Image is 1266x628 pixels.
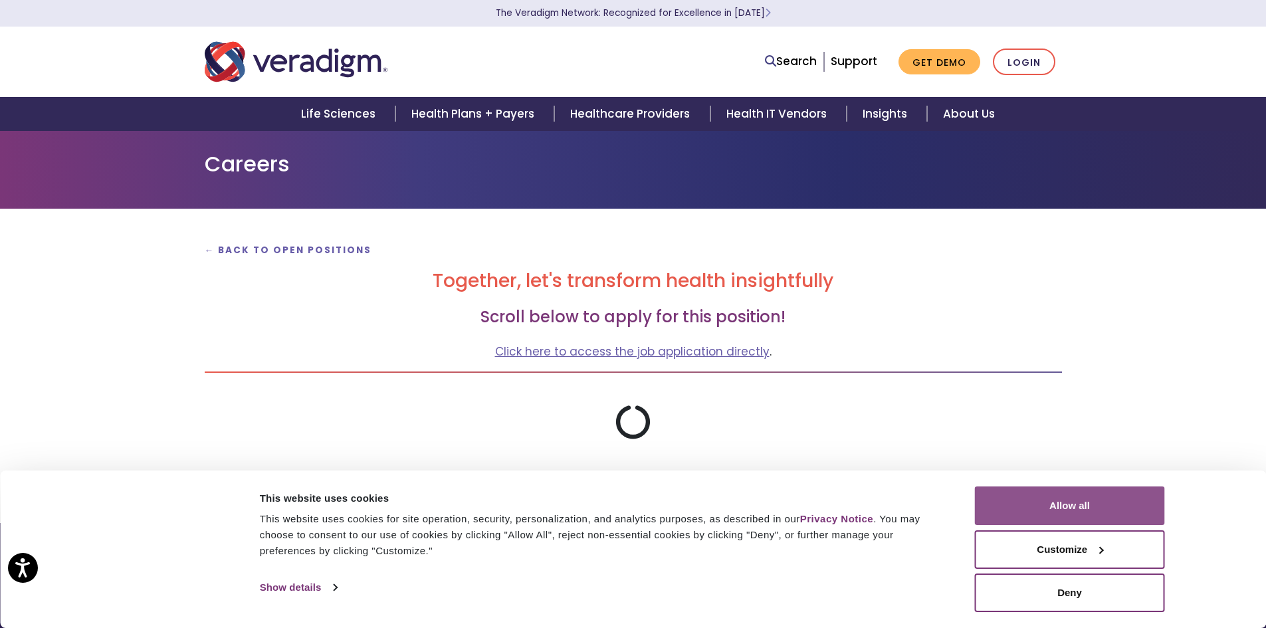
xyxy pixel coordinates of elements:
a: Life Sciences [285,97,395,131]
span: Learn More [765,7,771,19]
a: Health IT Vendors [710,97,847,131]
iframe: Drift Chat Widget [1011,532,1250,612]
div: This website uses cookies for site operation, security, personalization, and analytics purposes, ... [260,511,945,559]
a: Search [765,52,817,70]
p: . [205,343,1062,361]
a: About Us [927,97,1011,131]
a: Support [831,53,877,69]
h1: Careers [205,152,1062,177]
a: Privacy Notice [800,513,873,524]
img: Veradigm logo [205,40,387,84]
h3: Scroll below to apply for this position! [205,308,1062,327]
button: Allow all [975,486,1165,525]
a: Health Plans + Payers [395,97,554,131]
button: Deny [975,574,1165,612]
a: Show details [260,577,337,597]
a: Get Demo [898,49,980,75]
a: Login [993,49,1055,76]
h2: Together, let's transform health insightfully [205,270,1062,292]
a: Insights [847,97,927,131]
a: The Veradigm Network: Recognized for Excellence in [DATE]Learn More [496,7,771,19]
button: Customize [975,530,1165,569]
a: Click here to access the job application directly [495,344,770,360]
div: This website uses cookies [260,490,945,506]
a: ← Back to Open Positions [205,244,372,257]
a: Healthcare Providers [554,97,710,131]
